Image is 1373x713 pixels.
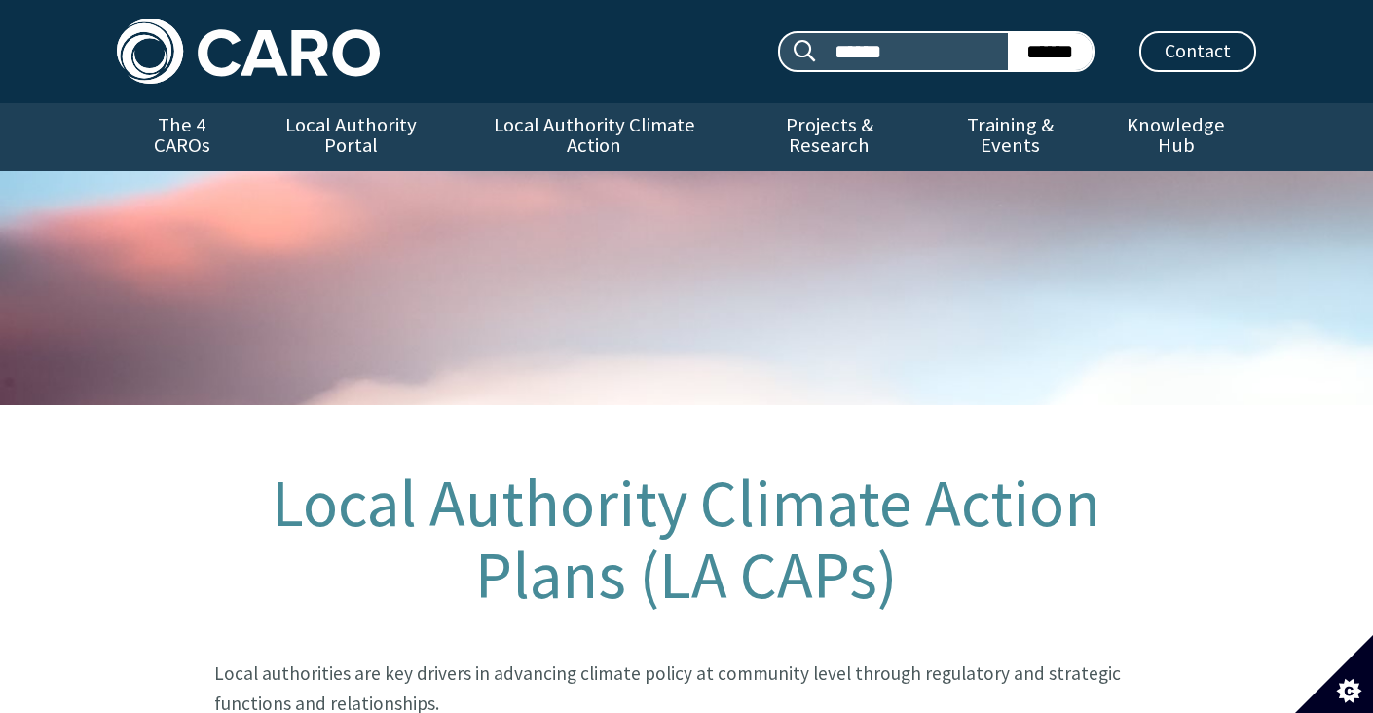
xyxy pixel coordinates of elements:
[1096,103,1256,171] a: Knowledge Hub
[246,103,455,171] a: Local Authority Portal
[925,103,1095,171] a: Training & Events
[117,19,380,84] img: Caro logo
[455,103,732,171] a: Local Authority Climate Action
[117,103,246,171] a: The 4 CAROs
[1295,635,1373,713] button: Set cookie preferences
[214,468,1159,612] h1: Local Authority Climate Action Plans (LA CAPs)
[1139,31,1256,72] a: Contact
[733,103,926,171] a: Projects & Research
